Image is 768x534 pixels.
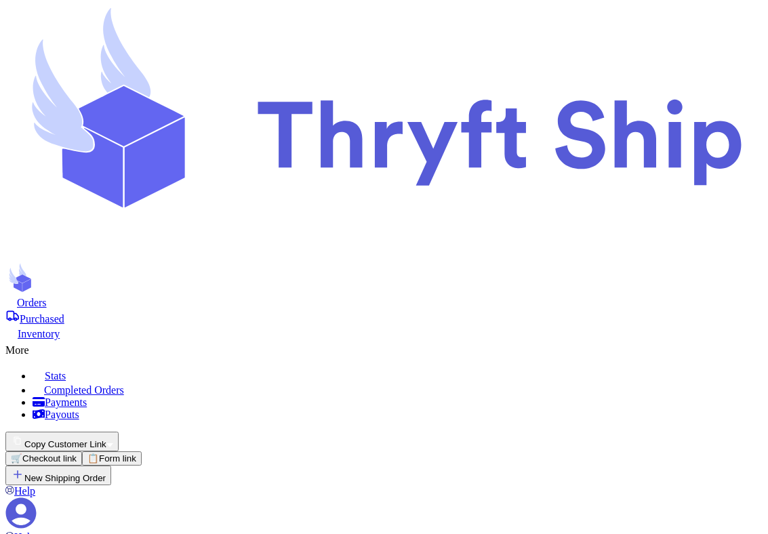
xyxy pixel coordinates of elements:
button: 📋Form link [82,451,142,466]
div: More [5,340,763,356]
a: Payments [33,396,763,409]
a: Stats [33,367,763,382]
a: Inventory [5,325,763,340]
a: Completed Orders [33,382,763,396]
button: Copy Customer Link [5,432,119,451]
a: Help [5,485,35,497]
span: 📋 [87,453,99,464]
button: 🛒Checkout link [5,451,82,466]
button: New Shipping Order [5,466,111,485]
span: 🛒 [11,453,22,464]
a: Payouts [33,409,763,421]
a: Orders [5,295,763,309]
span: Help [14,485,35,497]
a: Purchased [5,309,763,325]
